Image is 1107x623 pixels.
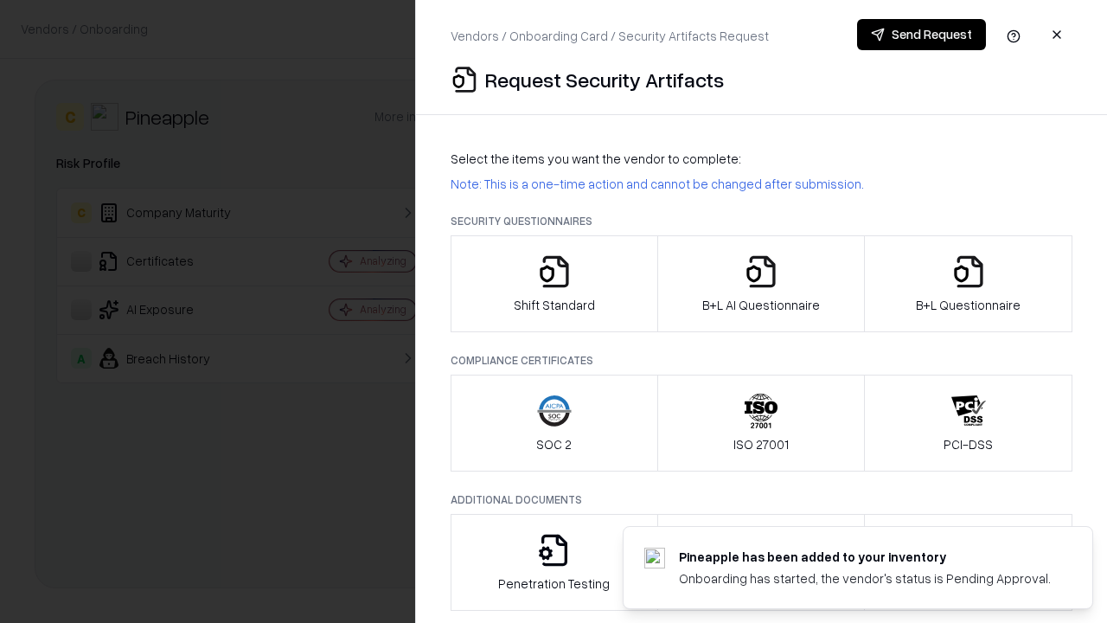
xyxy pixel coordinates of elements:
button: Data Processing Agreement [864,514,1072,611]
p: Vendors / Onboarding Card / Security Artifacts Request [451,27,769,45]
div: Onboarding has started, the vendor's status is Pending Approval. [679,569,1051,588]
p: Compliance Certificates [451,353,1072,368]
img: pineappleenergy.com [644,548,665,568]
button: SOC 2 [451,375,658,472]
p: Shift Standard [514,296,595,314]
p: PCI-DSS [944,435,993,453]
p: SOC 2 [536,435,572,453]
button: Shift Standard [451,235,658,332]
p: B+L Questionnaire [916,296,1021,314]
button: B+L Questionnaire [864,235,1072,332]
p: Note: This is a one-time action and cannot be changed after submission. [451,175,1072,193]
button: Privacy Policy [657,514,866,611]
p: Additional Documents [451,492,1072,507]
p: Security Questionnaires [451,214,1072,228]
button: Send Request [857,19,986,50]
p: ISO 27001 [733,435,789,453]
button: PCI-DSS [864,375,1072,472]
button: ISO 27001 [657,375,866,472]
button: Penetration Testing [451,514,658,611]
button: B+L AI Questionnaire [657,235,866,332]
p: Select the items you want the vendor to complete: [451,150,1072,168]
div: Pineapple has been added to your inventory [679,548,1051,566]
p: Request Security Artifacts [485,66,724,93]
p: Penetration Testing [498,575,610,593]
p: B+L AI Questionnaire [702,296,820,314]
